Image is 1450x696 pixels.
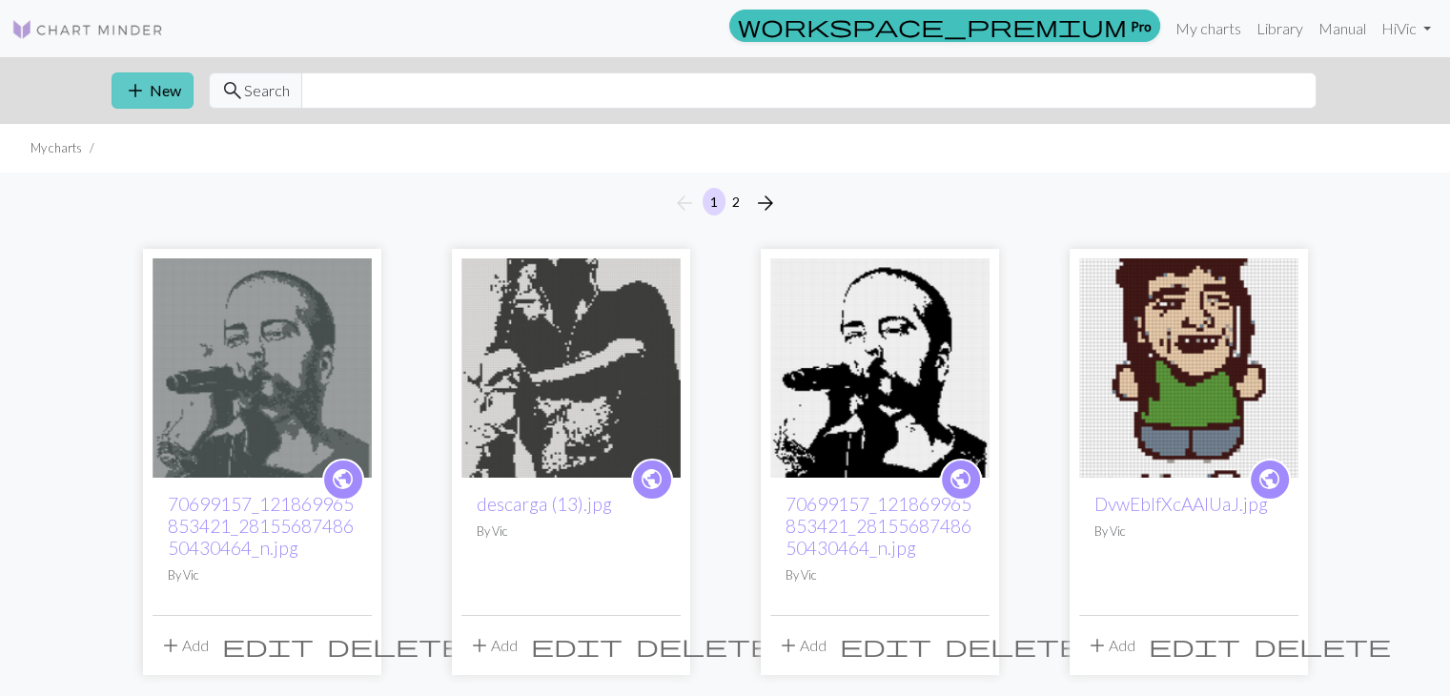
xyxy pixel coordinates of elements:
[11,18,164,41] img: Logo
[665,188,785,218] nav: Page navigation
[322,459,364,501] a: public
[629,627,780,664] button: Delete
[738,12,1127,39] span: workspace_premium
[153,258,372,478] img: 70699157_121869965853421_2815568748650430464_n.jpg
[840,634,931,657] i: Edit
[725,188,747,215] button: 2
[1149,634,1240,657] i: Edit
[1079,258,1298,478] img: DvwEbIfXcAAlUaJ.jpg
[1249,459,1291,501] a: public
[786,566,974,584] p: By Vic
[331,461,355,499] i: public
[1249,10,1311,48] a: Library
[770,627,833,664] button: Add
[244,79,290,102] span: Search
[1094,493,1268,515] a: DvwEbIfXcAAlUaJ.jpg
[729,10,1160,42] a: Pro
[640,461,664,499] i: public
[153,357,372,375] a: 70699157_121869965853421_2815568748650430464_n.jpg
[833,627,938,664] button: Edit
[938,627,1089,664] button: Delete
[1311,10,1374,48] a: Manual
[215,627,320,664] button: Edit
[461,357,681,375] a: descarga (13).jpg
[631,459,673,501] a: public
[531,632,623,659] span: edit
[168,493,354,559] a: 70699157_121869965853421_2815568748650430464_n.jpg
[159,632,182,659] span: add
[461,258,681,478] img: descarga (13).jpg
[703,188,725,215] button: 1
[1079,357,1298,375] a: DvwEbIfXcAAlUaJ.jpg
[524,627,629,664] button: Edit
[770,357,990,375] a: 70699157_121869965853421_2815568748650430464_n.jpg
[1374,10,1439,48] a: HiVic
[786,493,971,559] a: 70699157_121869965853421_2815568748650430464_n.jpg
[222,632,314,659] span: edit
[636,632,773,659] span: delete
[949,461,972,499] i: public
[320,627,471,664] button: Delete
[770,258,990,478] img: 70699157_121869965853421_2815568748650430464_n.jpg
[746,188,785,218] button: Next
[461,627,524,664] button: Add
[1168,10,1249,48] a: My charts
[327,632,464,659] span: delete
[331,464,355,494] span: public
[124,77,147,104] span: add
[754,190,777,216] span: arrow_forward
[945,632,1082,659] span: delete
[531,634,623,657] i: Edit
[1086,632,1109,659] span: add
[222,634,314,657] i: Edit
[477,493,612,515] a: descarga (13).jpg
[840,632,931,659] span: edit
[1142,627,1247,664] button: Edit
[1094,522,1283,541] p: By Vic
[1247,627,1398,664] button: Delete
[1257,461,1281,499] i: public
[1257,464,1281,494] span: public
[477,522,665,541] p: By Vic
[168,566,357,584] p: By Vic
[949,464,972,494] span: public
[1079,627,1142,664] button: Add
[754,192,777,215] i: Next
[1254,632,1391,659] span: delete
[221,77,244,104] span: search
[112,72,194,109] button: New
[31,139,82,157] li: My charts
[940,459,982,501] a: public
[1149,632,1240,659] span: edit
[777,632,800,659] span: add
[468,632,491,659] span: add
[153,627,215,664] button: Add
[640,464,664,494] span: public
